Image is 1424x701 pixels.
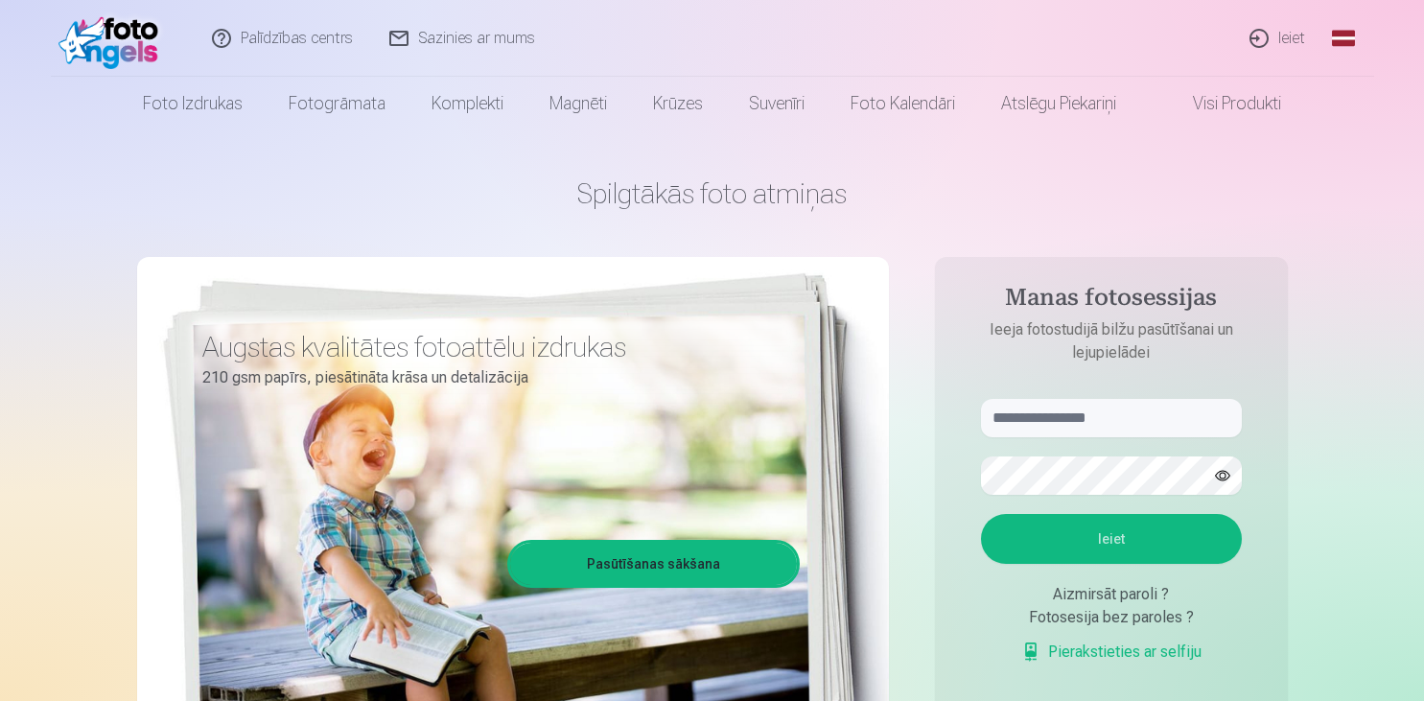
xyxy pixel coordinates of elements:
a: Foto izdrukas [120,77,266,130]
a: Atslēgu piekariņi [978,77,1139,130]
h3: Augstas kvalitātes fotoattēlu izdrukas [202,330,785,364]
a: Pierakstieties ar selfiju [1021,641,1202,664]
p: 210 gsm papīrs, piesātināta krāsa un detalizācija [202,364,785,391]
a: Komplekti [409,77,526,130]
a: Krūzes [630,77,726,130]
p: Ieeja fotostudijā bilžu pasūtīšanai un lejupielādei [962,318,1261,364]
a: Foto kalendāri [828,77,978,130]
h4: Manas fotosessijas [962,284,1261,318]
button: Ieiet [981,514,1242,564]
a: Fotogrāmata [266,77,409,130]
a: Suvenīri [726,77,828,130]
img: /fa1 [58,8,169,69]
div: Aizmirsāt paroli ? [981,583,1242,606]
a: Visi produkti [1139,77,1304,130]
a: Magnēti [526,77,630,130]
h1: Spilgtākās foto atmiņas [137,176,1288,211]
div: Fotosesija bez paroles ? [981,606,1242,629]
a: Pasūtīšanas sākšana [510,543,797,585]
